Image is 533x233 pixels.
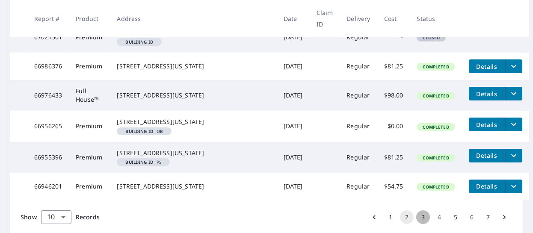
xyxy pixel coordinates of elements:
td: 66976433 [27,80,69,111]
span: Completed [418,155,454,161]
button: Go to previous page [367,210,381,224]
button: filesDropdownBtn-66956265 [505,118,522,131]
button: filesDropdownBtn-66986376 [505,59,522,73]
td: Premium [69,53,110,80]
button: Go to page 7 [481,210,495,224]
div: [STREET_ADDRESS][US_STATE] [117,118,269,126]
button: filesDropdownBtn-66955396 [505,149,522,162]
em: Building ID [125,40,153,44]
button: page 2 [400,210,414,224]
button: detailsBtn-66946201 [469,180,505,193]
button: Go to next page [497,210,511,224]
td: [DATE] [277,111,310,142]
td: Regular [340,173,377,200]
span: Records [76,213,100,221]
button: detailsBtn-66976433 [469,87,505,100]
td: Full House™ [69,80,110,111]
div: [STREET_ADDRESS][US_STATE] [117,182,269,191]
td: Regular [340,80,377,111]
td: $0.00 [377,111,410,142]
em: Building ID [125,129,153,133]
td: 66986376 [27,53,69,80]
td: Regular [340,142,377,173]
button: Go to page 6 [465,210,479,224]
button: detailsBtn-66986376 [469,59,505,73]
td: Regular [340,111,377,142]
span: Completed [418,93,454,99]
span: Details [474,121,500,129]
button: Go to page 5 [449,210,462,224]
td: 66946201 [27,173,69,200]
td: 66955396 [27,142,69,173]
button: Go to page 1 [384,210,397,224]
td: 67021501 [27,22,69,53]
button: Go to page 4 [432,210,446,224]
td: [DATE] [277,80,310,111]
span: Closed [418,35,445,41]
span: Details [474,151,500,159]
span: Completed [418,124,454,130]
div: Show 10 records [41,210,71,224]
td: [DATE] [277,142,310,173]
td: 66956265 [27,111,69,142]
span: Completed [418,64,454,70]
span: PS [120,160,166,164]
td: [DATE] [277,53,310,80]
td: Regular [340,22,377,53]
td: $98.00 [377,80,410,111]
div: 10 [41,205,71,229]
nav: pagination navigation [366,210,512,224]
td: Premium [69,111,110,142]
td: $81.25 [377,142,410,173]
span: Details [474,62,500,71]
div: [STREET_ADDRESS][US_STATE] [117,62,269,71]
td: Premium [69,142,110,173]
td: Regular [340,53,377,80]
td: Premium [69,22,110,53]
td: $54.75 [377,173,410,200]
td: [DATE] [277,22,310,53]
button: filesDropdownBtn-66946201 [505,180,522,193]
button: Go to page 3 [416,210,430,224]
div: [STREET_ADDRESS][US_STATE] [117,149,269,157]
button: detailsBtn-66955396 [469,149,505,162]
div: [STREET_ADDRESS][US_STATE] [117,91,269,100]
em: Building ID [125,160,153,164]
button: detailsBtn-66956265 [469,118,505,131]
span: Completed [418,184,454,190]
td: - [377,22,410,53]
td: Premium [69,173,110,200]
span: Details [474,182,500,190]
td: $81.25 [377,53,410,80]
span: Show [21,213,37,221]
span: OB [120,129,168,133]
button: filesDropdownBtn-66976433 [505,87,522,100]
td: [DATE] [277,173,310,200]
span: Details [474,90,500,98]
